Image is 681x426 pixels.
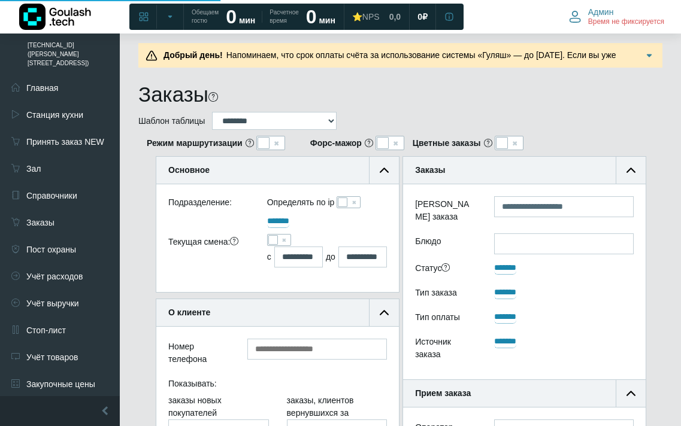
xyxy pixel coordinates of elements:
div: Подразделение: [159,196,258,214]
img: Предупреждение [146,50,158,62]
b: Заказы [415,165,445,175]
b: Основное [168,165,210,175]
div: с до [267,247,388,267]
button: Админ Время не фиксируется [562,4,671,29]
span: ₽ [422,11,428,22]
div: Статус [406,260,485,279]
a: 0 ₽ [410,6,435,28]
div: Номер телефона [159,339,238,370]
label: Блюдо [406,233,485,254]
b: Режим маршрутизации [147,137,243,150]
b: Прием заказа [415,388,471,398]
div: Тип заказа [406,285,485,303]
span: NPS [362,12,380,22]
label: Шаблон таблицы [138,115,205,127]
b: Добрый день! [164,50,223,60]
span: Время не фиксируется [588,17,664,27]
span: Расчетное время [270,8,298,25]
div: ⭐ [352,11,380,22]
b: Цветные заказы [413,137,481,150]
img: Подробнее [643,50,655,62]
div: Тип оплаты [406,309,485,328]
label: Определять по ip [267,196,335,209]
span: 0,0 [389,11,401,22]
h1: Заказы [138,82,208,107]
img: collapse [380,308,389,317]
div: Текущая смена: [159,234,258,267]
span: Обещаем гостю [192,8,219,25]
a: ⭐NPS 0,0 [345,6,408,28]
span: мин [319,16,335,25]
b: О клиенте [168,308,210,317]
div: Показывать: [159,376,396,394]
span: 0 [417,11,422,22]
span: Админ [588,7,614,17]
strong: 0 [306,6,317,28]
label: [PERSON_NAME] заказа [406,196,485,227]
b: Форс-мажор [310,137,362,150]
img: collapse [380,166,389,175]
span: Напоминаем, что срок оплаты счёта за использование системы «Гуляш» — до [DATE]. Если вы уже произ... [160,50,637,85]
a: Обещаем гостю 0 мин Расчетное время 0 мин [184,6,343,28]
div: Источник заказа [406,334,485,365]
img: collapse [626,166,635,175]
img: collapse [626,389,635,398]
strong: 0 [226,6,237,28]
img: Логотип компании Goulash.tech [19,4,91,30]
span: мин [239,16,255,25]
